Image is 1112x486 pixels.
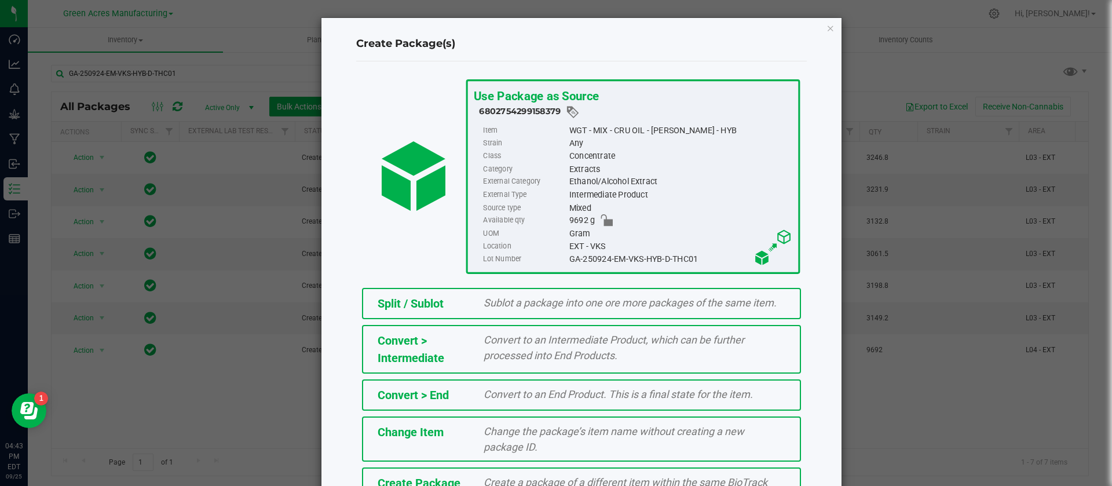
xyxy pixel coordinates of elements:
[569,137,792,149] div: Any
[484,425,744,453] span: Change the package’s item name without creating a new package ID.
[483,253,566,265] label: Lot Number
[483,227,566,240] label: UOM
[569,240,792,253] div: EXT - VKS
[569,253,792,265] div: GA-250924-EM-VKS-HYB-D-THC01
[378,297,444,310] span: Split / Sublot
[569,202,792,214] div: Mixed
[569,227,792,240] div: Gram
[569,176,792,188] div: Ethanol/Alcohol Extract
[569,188,792,201] div: Intermediate Product
[569,214,594,227] span: 9692 g
[484,334,744,361] span: Convert to an Intermediate Product, which can be further processed into End Products.
[34,392,48,405] iframe: Resource center unread badge
[483,176,566,188] label: External Category
[483,214,566,227] label: Available qty
[483,188,566,201] label: External Type
[484,388,753,400] span: Convert to an End Product. This is a final state for the item.
[473,89,598,103] span: Use Package as Source
[484,297,777,309] span: Sublot a package into one ore more packages of the same item.
[479,105,792,119] div: 6802754299158379
[12,393,46,428] iframe: Resource center
[378,425,444,439] span: Change Item
[483,163,566,176] label: Category
[378,388,449,402] span: Convert > End
[569,124,792,137] div: WGT - MIX - CRU OIL - [PERSON_NAME] - HYB
[569,163,792,176] div: Extracts
[483,137,566,149] label: Strain
[569,150,792,163] div: Concentrate
[378,334,444,365] span: Convert > Intermediate
[356,36,807,52] h4: Create Package(s)
[483,124,566,137] label: Item
[483,202,566,214] label: Source type
[483,150,566,163] label: Class
[483,240,566,253] label: Location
